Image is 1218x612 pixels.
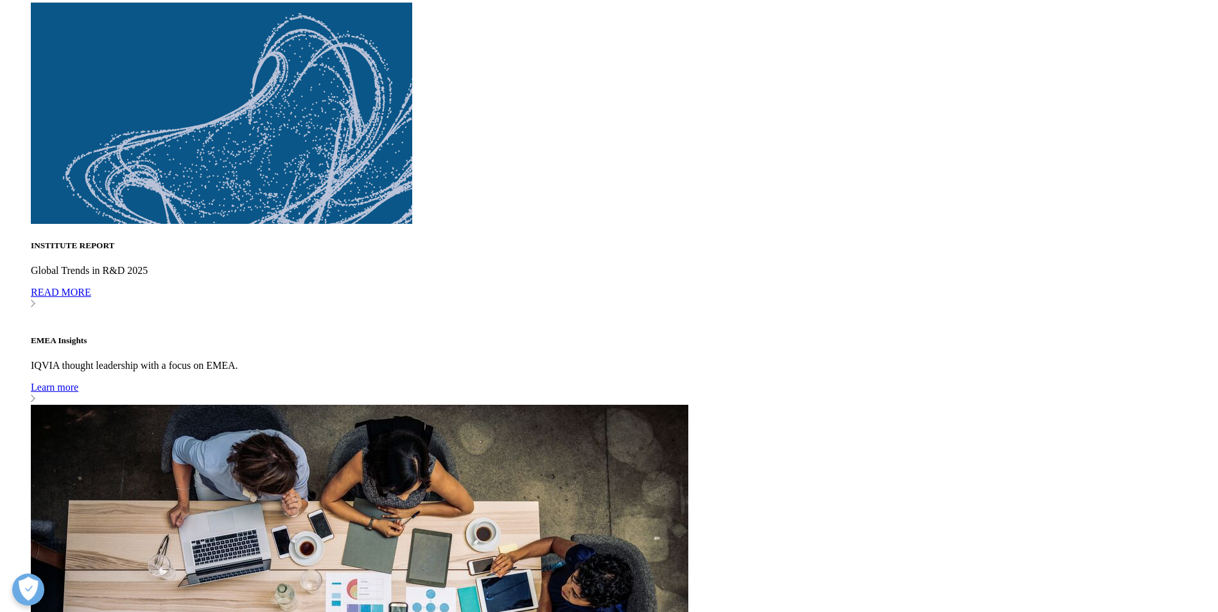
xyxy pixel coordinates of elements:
[31,3,412,224] img: iqi_rdtrends2025-listing-594x345.png
[31,360,1213,371] p: IQVIA thought leadership with a focus on EMEA.
[31,336,1213,346] h5: EMEA Insights
[31,265,1213,276] p: Global Trends in R&D 2025
[31,287,1213,310] a: READ MORE
[31,382,1213,405] a: Learn more
[12,574,44,606] button: Open Preferences
[31,241,1213,251] h5: INSTITUTE REPORT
